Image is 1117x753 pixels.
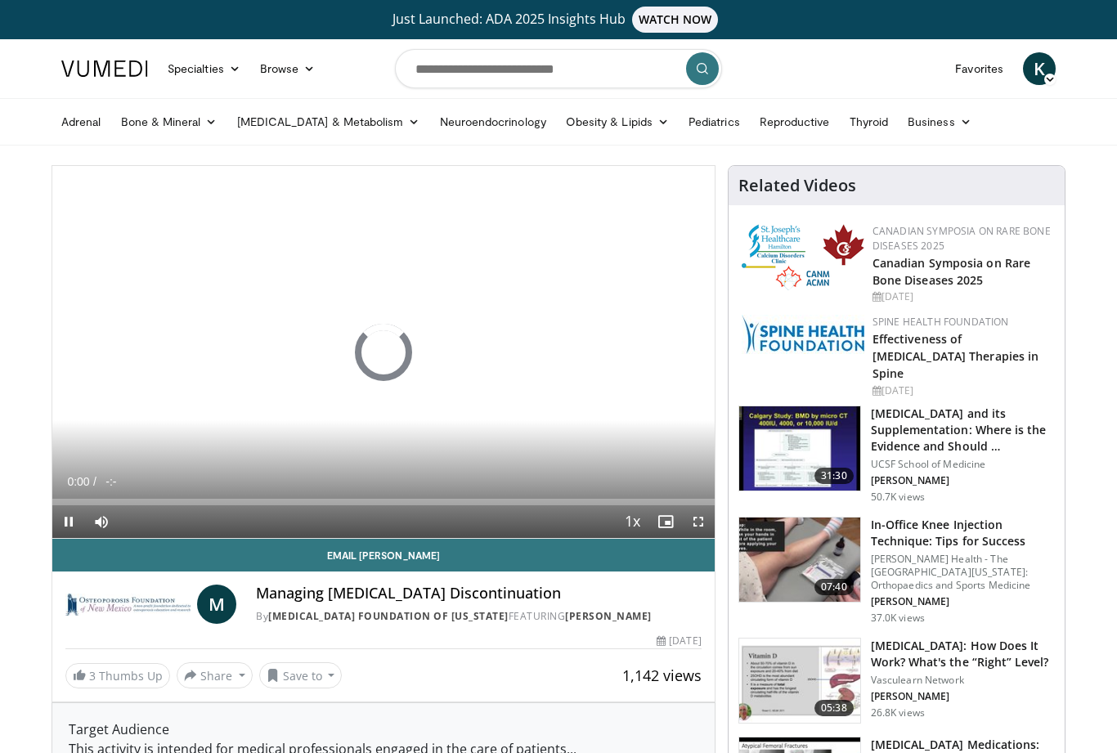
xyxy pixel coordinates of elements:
[64,7,1053,33] a: Just Launched: ADA 2025 Insights HubWATCH NOW
[61,61,148,77] img: VuMedi Logo
[871,612,925,625] p: 37.0K views
[871,406,1055,455] h3: [MEDICAL_DATA] and its Supplementation: Where is the Evidence and Should …
[565,609,652,623] a: [PERSON_NAME]
[738,406,1055,504] a: 31:30 [MEDICAL_DATA] and its Supplementation: Where is the Evidence and Should … UCSF School of M...
[738,638,1055,724] a: 05:38 [MEDICAL_DATA]: How Does It Work? What's the “Right” Level? Vasculearn Network [PERSON_NAME...
[89,668,96,684] span: 3
[871,491,925,504] p: 50.7K views
[739,639,860,724] img: 8daf03b8-df50-44bc-88e2-7c154046af55.150x105_q85_crop-smart_upscale.jpg
[873,224,1051,253] a: Canadian Symposia on Rare Bone Diseases 2025
[871,595,1055,608] p: [PERSON_NAME]
[871,474,1055,487] p: [PERSON_NAME]
[840,105,899,138] a: Thyroid
[65,663,170,688] a: 3 Thumbs Up
[657,634,701,648] div: [DATE]
[871,458,1055,471] p: UCSF School of Medicine
[739,518,860,603] img: 9b54ede4-9724-435c-a780-8950048db540.150x105_q85_crop-smart_upscale.jpg
[873,331,1039,381] a: Effectiveness of [MEDICAL_DATA] Therapies in Spine
[259,662,343,688] button: Save to
[85,505,118,538] button: Mute
[873,255,1031,288] a: Canadian Symposia on Rare Bone Diseases 2025
[105,475,116,488] span: -:-
[682,505,715,538] button: Fullscreen
[814,700,854,716] span: 05:38
[268,609,509,623] a: [MEDICAL_DATA] Foundation of [US_STATE]
[52,166,715,539] video-js: Video Player
[52,105,111,138] a: Adrenal
[871,674,1055,687] p: Vasculearn Network
[556,105,679,138] a: Obesity & Lipids
[945,52,1013,85] a: Favorites
[742,224,864,290] img: 59b7dea3-8883-45d6-a110-d30c6cb0f321.png.150x105_q85_autocrop_double_scale_upscale_version-0.2.png
[738,176,856,195] h4: Related Videos
[632,7,719,33] span: WATCH NOW
[871,690,1055,703] p: [PERSON_NAME]
[197,585,236,624] a: M
[52,539,715,571] a: Email [PERSON_NAME]
[65,585,191,624] img: Osteoporosis Foundation of New Mexico
[177,662,253,688] button: Share
[814,579,854,595] span: 07:40
[111,105,227,138] a: Bone & Mineral
[52,505,85,538] button: Pause
[395,49,722,88] input: Search topics, interventions
[430,105,556,138] a: Neuroendocrinology
[871,553,1055,592] p: [PERSON_NAME] Health - The [GEOGRAPHIC_DATA][US_STATE]: Orthopaedics and Sports Medicine
[871,638,1055,670] h3: [MEDICAL_DATA]: How Does It Work? What's the “Right” Level?
[256,585,701,603] h4: Managing [MEDICAL_DATA] Discontinuation
[898,105,981,138] a: Business
[617,505,649,538] button: Playback Rate
[873,289,1052,304] div: [DATE]
[649,505,682,538] button: Enable picture-in-picture mode
[739,406,860,491] img: 4bb25b40-905e-443e-8e37-83f056f6e86e.150x105_q85_crop-smart_upscale.jpg
[679,105,750,138] a: Pediatrics
[814,468,854,484] span: 31:30
[256,609,701,624] div: By FEATURING
[622,666,702,685] span: 1,142 views
[52,499,715,505] div: Progress Bar
[873,315,1009,329] a: Spine Health Foundation
[93,475,96,488] span: /
[250,52,325,85] a: Browse
[873,383,1052,398] div: [DATE]
[738,517,1055,625] a: 07:40 In-Office Knee Injection Technique: Tips for Success [PERSON_NAME] Health - The [GEOGRAPHIC...
[67,475,89,488] span: 0:00
[750,105,840,138] a: Reproductive
[158,52,250,85] a: Specialties
[1023,52,1056,85] a: K
[871,517,1055,549] h3: In-Office Knee Injection Technique: Tips for Success
[742,315,864,354] img: 57d53db2-a1b3-4664-83ec-6a5e32e5a601.png.150x105_q85_autocrop_double_scale_upscale_version-0.2.jpg
[871,706,925,719] p: 26.8K views
[227,105,430,138] a: [MEDICAL_DATA] & Metabolism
